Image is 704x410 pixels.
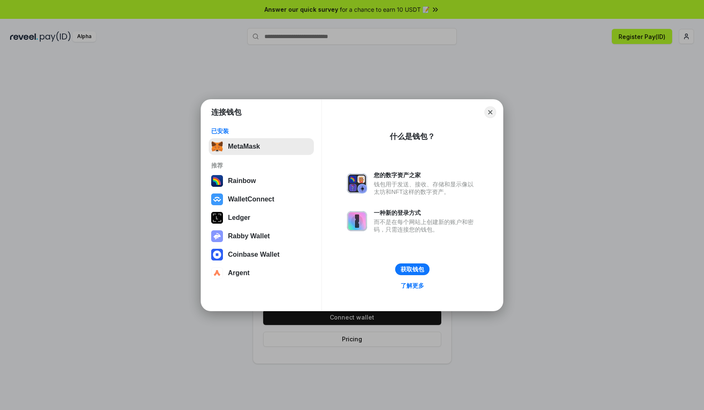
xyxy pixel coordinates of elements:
[211,212,223,224] img: svg+xml,%3Csvg%20xmlns%3D%22http%3A%2F%2Fwww.w3.org%2F2000%2Fsvg%22%20width%3D%2228%22%20height%3...
[228,196,274,203] div: WalletConnect
[395,263,430,275] button: 获取钱包
[211,249,223,260] img: svg+xml,%3Csvg%20width%3D%2228%22%20height%3D%2228%22%20viewBox%3D%220%200%2028%2028%22%20fill%3D...
[209,228,314,245] button: Rabby Wallet
[401,266,424,273] div: 获取钱包
[209,138,314,155] button: MetaMask
[401,282,424,289] div: 了解更多
[484,106,496,118] button: Close
[209,173,314,189] button: Rainbow
[374,171,478,179] div: 您的数字资产之家
[211,162,311,169] div: 推荐
[347,211,367,231] img: svg+xml,%3Csvg%20xmlns%3D%22http%3A%2F%2Fwww.w3.org%2F2000%2Fsvg%22%20fill%3D%22none%22%20viewBox...
[211,141,223,152] img: svg+xml,%3Csvg%20fill%3D%22none%22%20height%3D%2233%22%20viewBox%3D%220%200%2035%2033%22%20width%...
[211,230,223,242] img: svg+xml,%3Csvg%20xmlns%3D%22http%3A%2F%2Fwww.w3.org%2F2000%2Fsvg%22%20fill%3D%22none%22%20viewBox...
[209,265,314,281] button: Argent
[209,191,314,208] button: WalletConnect
[390,132,435,142] div: 什么是钱包？
[347,173,367,193] img: svg+xml,%3Csvg%20xmlns%3D%22http%3A%2F%2Fwww.w3.org%2F2000%2Fsvg%22%20fill%3D%22none%22%20viewBox...
[374,209,478,217] div: 一种新的登录方式
[228,143,260,150] div: MetaMask
[228,177,256,185] div: Rainbow
[209,246,314,263] button: Coinbase Wallet
[211,175,223,187] img: svg+xml,%3Csvg%20width%3D%22120%22%20height%3D%22120%22%20viewBox%3D%220%200%20120%20120%22%20fil...
[211,267,223,279] img: svg+xml,%3Csvg%20width%3D%2228%22%20height%3D%2228%22%20viewBox%3D%220%200%2028%2028%22%20fill%3D...
[209,209,314,226] button: Ledger
[228,214,250,222] div: Ledger
[228,251,280,258] div: Coinbase Wallet
[228,269,250,277] div: Argent
[396,280,429,291] a: 了解更多
[374,218,478,233] div: 而不是在每个网站上创建新的账户和密码，只需连接您的钱包。
[211,127,311,135] div: 已安装
[228,232,270,240] div: Rabby Wallet
[211,107,241,117] h1: 连接钱包
[374,181,478,196] div: 钱包用于发送、接收、存储和显示像以太坊和NFT这样的数字资产。
[211,193,223,205] img: svg+xml,%3Csvg%20width%3D%2228%22%20height%3D%2228%22%20viewBox%3D%220%200%2028%2028%22%20fill%3D...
